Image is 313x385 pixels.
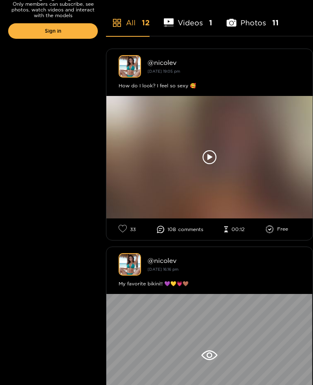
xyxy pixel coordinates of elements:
span: appstore [112,18,122,28]
div: @ nicolev [148,59,300,66]
span: comment s [178,227,203,232]
small: [DATE] 19:05 pm [148,69,180,73]
li: 33 [119,225,136,234]
span: 12 [142,18,150,28]
div: @ nicolev [148,257,300,264]
small: [DATE] 16:16 pm [148,267,179,272]
img: nicolev [119,55,141,78]
img: nicolev [119,253,141,276]
li: 108 [157,226,203,233]
a: Sign in [8,23,98,39]
span: 11 [272,18,279,28]
li: Free [266,225,288,234]
div: How do I look? I feel so sexy 🥰 [119,82,300,90]
li: 00:12 [224,226,245,233]
span: 1 [209,18,212,28]
div: My favorite bikini!! 💜💛💗🤎 [119,280,300,288]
